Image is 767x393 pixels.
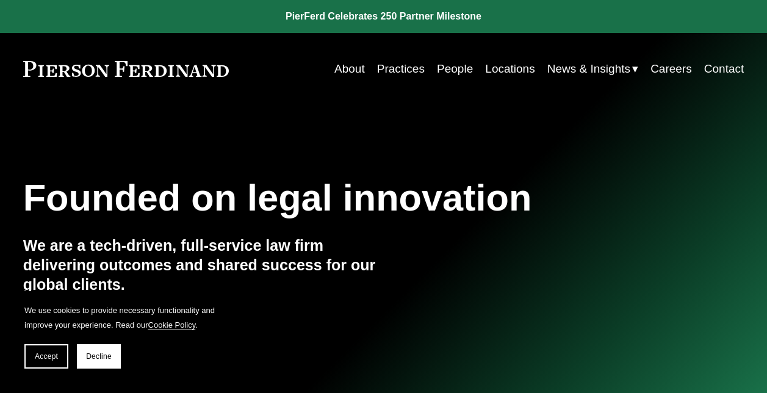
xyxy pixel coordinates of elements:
a: folder dropdown [547,57,638,81]
a: People [437,57,473,81]
button: Accept [24,344,68,369]
a: Contact [704,57,744,81]
a: Practices [377,57,425,81]
a: Cookie Policy [148,320,196,330]
a: Careers [650,57,692,81]
span: News & Insights [547,59,630,79]
a: About [334,57,365,81]
button: Decline [77,344,121,369]
p: We use cookies to provide necessary functionality and improve your experience. Read our . [24,303,220,332]
span: Decline [86,352,112,361]
h1: Founded on legal innovation [23,176,624,219]
span: Accept [35,352,58,361]
h4: We are a tech-driven, full-service law firm delivering outcomes and shared success for our global... [23,236,384,294]
section: Cookie banner [12,291,232,381]
a: Locations [485,57,535,81]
